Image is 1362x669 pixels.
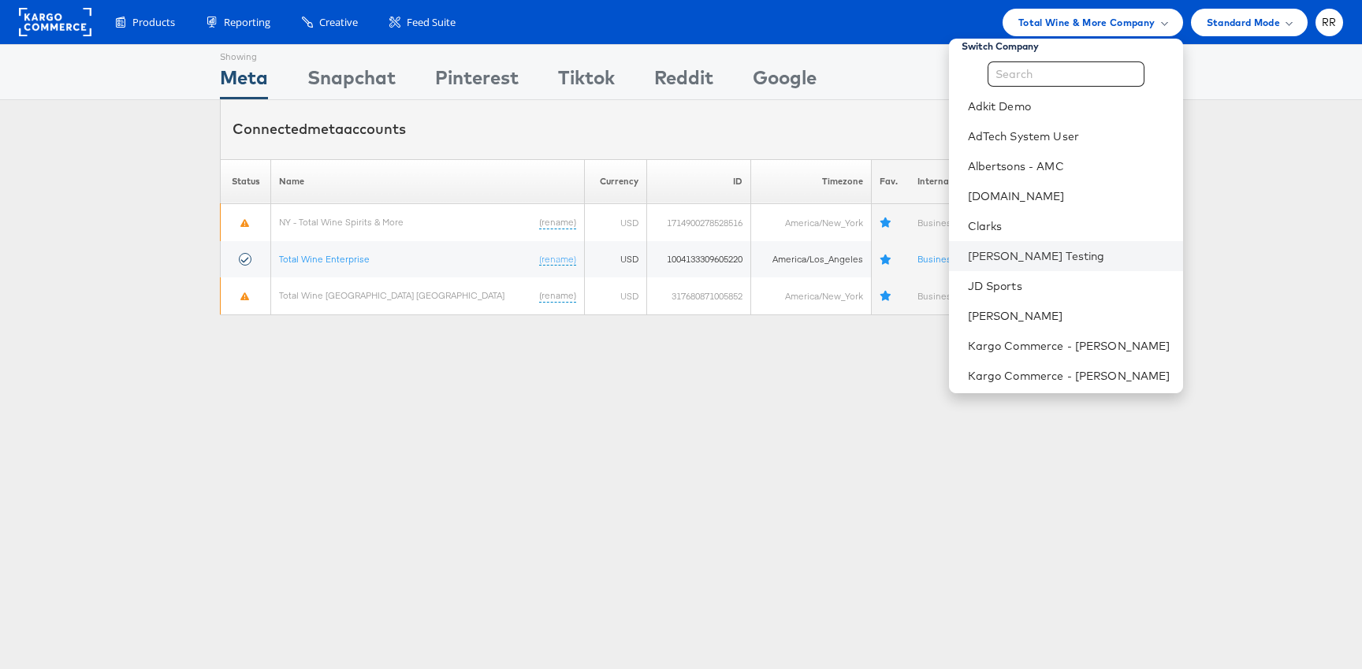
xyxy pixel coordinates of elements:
[132,15,175,30] span: Products
[233,119,406,139] div: Connected accounts
[585,159,647,204] th: Currency
[435,64,519,99] div: Pinterest
[558,64,615,99] div: Tiktok
[585,204,647,241] td: USD
[1322,17,1337,28] span: RR
[585,277,647,314] td: USD
[1018,14,1155,31] span: Total Wine & More Company
[307,64,396,99] div: Snapchat
[539,289,576,303] a: (rename)
[307,120,344,138] span: meta
[279,289,504,301] a: Total Wine [GEOGRAPHIC_DATA] [GEOGRAPHIC_DATA]
[750,204,871,241] td: America/New_York
[585,241,647,278] td: USD
[917,290,1003,302] a: Business Manager
[917,253,1003,265] a: Business Manager
[968,368,1170,384] a: Kargo Commerce - [PERSON_NAME]
[647,159,751,204] th: ID
[968,278,1170,294] a: JD Sports
[968,158,1170,174] a: Albertsons - AMC
[750,277,871,314] td: America/New_York
[539,216,576,229] a: (rename)
[279,216,404,228] a: NY - Total Wine Spirits & More
[968,98,1170,114] a: Adkit Demo
[647,277,751,314] td: 317680871005852
[221,159,271,204] th: Status
[988,61,1144,87] input: Search
[968,188,1170,204] a: [DOMAIN_NAME]
[968,308,1170,324] a: [PERSON_NAME]
[647,204,751,241] td: 1714900278528516
[750,241,871,278] td: America/Los_Angeles
[753,64,817,99] div: Google
[968,128,1170,144] a: AdTech System User
[319,15,358,30] span: Creative
[279,253,370,265] a: Total Wine Enterprise
[968,248,1170,264] a: [PERSON_NAME] Testing
[647,241,751,278] td: 1004133309605220
[1207,14,1280,31] span: Standard Mode
[968,218,1170,234] a: Clarks
[962,33,1183,53] div: Switch Company
[224,15,270,30] span: Reporting
[968,338,1170,354] a: Kargo Commerce - [PERSON_NAME]
[539,253,576,266] a: (rename)
[220,64,268,99] div: Meta
[654,64,713,99] div: Reddit
[407,15,456,30] span: Feed Suite
[917,217,1003,229] a: Business Manager
[750,159,871,204] th: Timezone
[220,45,268,64] div: Showing
[271,159,585,204] th: Name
